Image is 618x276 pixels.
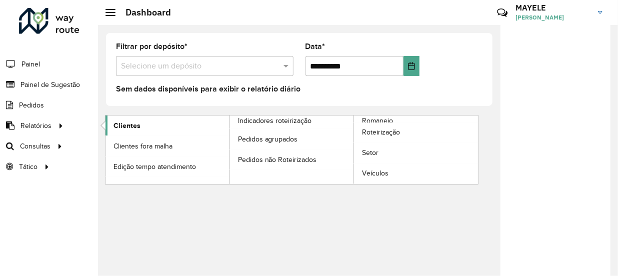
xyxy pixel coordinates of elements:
[362,147,378,158] span: Setor
[113,141,172,151] span: Clientes fora malha
[238,134,298,144] span: Pedidos agrupados
[19,161,37,172] span: Tático
[20,79,80,90] span: Painel de Sugestão
[238,154,317,165] span: Pedidos não Roteirizados
[403,56,419,76] button: Choose Date
[362,168,388,178] span: Veículos
[105,136,229,156] a: Clientes fora malha
[238,115,312,126] span: Indicadores roteirização
[21,59,40,69] span: Painel
[230,129,354,149] a: Pedidos agrupados
[105,156,229,176] a: Edição tempo atendimento
[113,161,196,172] span: Edição tempo atendimento
[113,120,140,131] span: Clientes
[116,83,300,95] label: Sem dados disponíveis para exibir o relatório diário
[354,143,478,163] a: Setor
[19,100,44,110] span: Pedidos
[491,2,513,23] a: Contato Rápido
[515,3,590,12] h3: MAYELE
[362,127,400,137] span: Roteirização
[354,122,478,142] a: Roteirização
[20,120,51,131] span: Relatórios
[230,149,354,169] a: Pedidos não Roteirizados
[230,115,478,184] a: Romaneio
[362,115,393,126] span: Romaneio
[105,115,229,135] a: Clientes
[115,7,171,18] h2: Dashboard
[20,141,50,151] span: Consultas
[305,40,325,52] label: Data
[116,40,187,52] label: Filtrar por depósito
[105,115,354,184] a: Indicadores roteirização
[354,163,478,183] a: Veículos
[515,13,590,22] span: [PERSON_NAME]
